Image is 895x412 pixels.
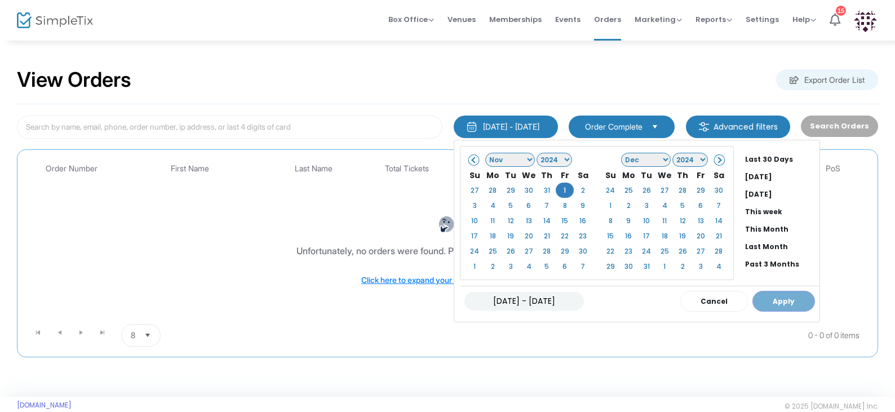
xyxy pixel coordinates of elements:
[692,243,710,259] td: 27
[502,213,520,228] td: 12
[23,156,872,320] div: Data table
[131,330,135,341] span: 8
[520,198,538,213] td: 6
[484,213,502,228] td: 11
[388,14,434,25] span: Box Office
[466,183,484,198] td: 27
[295,164,333,174] span: Last Name
[574,228,592,243] td: 23
[619,259,637,274] td: 30
[574,243,592,259] td: 30
[741,185,819,203] li: [DATE]
[538,243,556,259] td: 28
[601,228,619,243] td: 15
[637,167,655,183] th: Tu
[556,228,574,243] td: 22
[601,213,619,228] td: 8
[698,121,710,132] img: filter
[538,259,556,274] td: 5
[826,164,840,174] span: PoS
[692,228,710,243] td: 20
[574,183,592,198] td: 2
[17,116,442,139] input: Search by name, email, phone, order number, ip address, or last 4 digits of card
[635,14,682,25] span: Marketing
[17,68,131,92] h2: View Orders
[710,167,728,183] th: Sa
[741,168,819,185] li: [DATE]
[619,213,637,228] td: 9
[741,255,819,273] li: Past 3 Months
[538,213,556,228] td: 14
[466,243,484,259] td: 24
[466,121,477,132] img: monthly
[619,243,637,259] td: 23
[692,183,710,198] td: 29
[594,5,621,34] span: Orders
[484,243,502,259] td: 25
[692,167,710,183] th: Fr
[484,198,502,213] td: 4
[637,228,655,243] td: 17
[466,259,484,274] td: 1
[171,164,209,174] span: First Name
[601,183,619,198] td: 24
[574,213,592,228] td: 16
[619,183,637,198] td: 25
[741,150,819,168] li: Last 30 Days
[520,213,538,228] td: 13
[17,401,72,410] a: [DOMAIN_NAME]
[484,259,502,274] td: 2
[785,402,878,411] span: © 2025 [DOMAIN_NAME] Inc.
[484,167,502,183] th: Mo
[710,243,728,259] td: 28
[741,203,819,220] li: This week
[555,5,581,34] span: Events
[674,259,692,274] td: 2
[556,213,574,228] td: 15
[601,243,619,259] td: 22
[710,183,728,198] td: 30
[746,5,779,34] span: Settings
[637,243,655,259] td: 24
[483,121,539,132] div: [DATE] - [DATE]
[556,198,574,213] td: 8
[484,228,502,243] td: 18
[710,213,728,228] td: 14
[556,167,574,183] th: Fr
[46,164,98,174] span: Order Number
[520,167,538,183] th: We
[466,228,484,243] td: 17
[655,183,674,198] td: 27
[655,259,674,274] td: 1
[637,183,655,198] td: 26
[502,228,520,243] td: 19
[361,275,534,285] span: Click here to expand your search to the last year
[556,183,574,198] td: 1
[637,198,655,213] td: 3
[674,198,692,213] td: 5
[655,228,674,243] td: 18
[674,228,692,243] td: 19
[655,213,674,228] td: 11
[502,198,520,213] td: 5
[574,198,592,213] td: 9
[680,291,748,312] button: Cancel
[674,167,692,183] th: Th
[502,167,520,183] th: Tu
[601,259,619,274] td: 29
[741,273,819,290] li: Past 12 Months
[637,213,655,228] td: 10
[520,243,538,259] td: 27
[655,198,674,213] td: 4
[296,244,599,258] div: Unfortunately, no orders were found. Please try adjusting the filters above.
[792,14,816,25] span: Help
[686,116,790,138] m-button: Advanced filters
[454,116,558,138] button: [DATE] - [DATE]
[273,324,859,347] kendo-pager-info: 0 - 0 of 0 items
[520,228,538,243] td: 20
[502,183,520,198] td: 29
[692,198,710,213] td: 6
[637,259,655,274] td: 31
[619,167,637,183] th: Mo
[585,121,643,132] span: Order Complete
